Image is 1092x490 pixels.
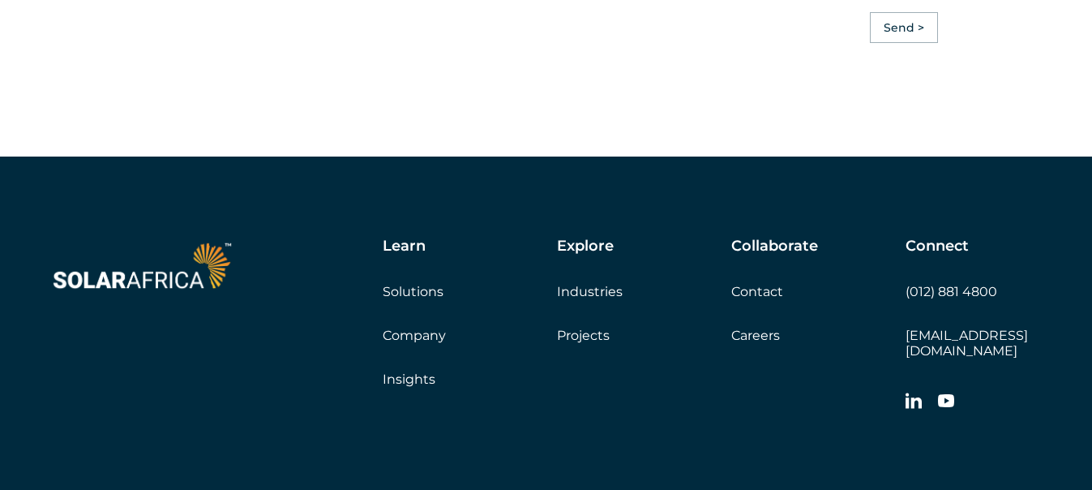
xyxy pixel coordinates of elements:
[383,238,426,256] h5: Learn
[731,328,780,343] a: Careers
[906,328,1028,359] a: [EMAIL_ADDRESS][DOMAIN_NAME]
[557,284,623,299] a: Industries
[906,284,997,299] a: (012) 881 4800
[906,238,969,256] h5: Connect
[731,238,818,256] h5: Collaborate
[870,12,938,43] input: Send >
[383,284,443,299] a: Solutions
[383,328,446,343] a: Company
[731,284,783,299] a: Contact
[383,372,435,387] a: Insights
[557,238,614,256] h5: Explore
[557,328,610,343] a: Projects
